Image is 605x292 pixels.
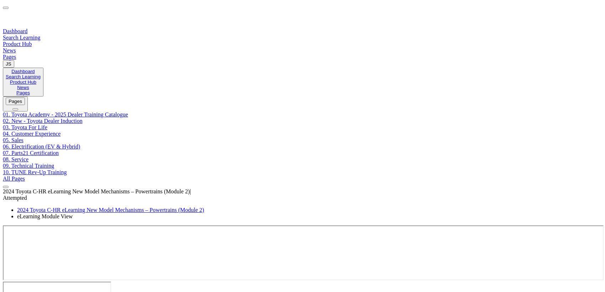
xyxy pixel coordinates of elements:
[3,9,57,27] img: Trak
[3,35,40,41] span: Search Learning
[6,90,41,95] a: Pages
[17,207,204,213] a: 2024 Toyota C-HR eLearning New Model Mechanisms – Powertrains (Module 2)
[17,213,602,220] li: eLearning Module View
[3,195,602,201] div: Attempted
[3,176,25,182] a: All Pages
[6,61,11,67] span: JS
[3,156,29,162] a: 08. Service
[3,144,80,150] a: 06. Electrification (EV & Hybrid)
[3,47,602,54] a: news-iconNews
[3,163,54,169] a: 09. Technical Training
[3,118,82,124] a: 02. New - Toyota Dealer Induction
[3,54,602,60] a: pages-iconPages
[3,111,128,118] a: 01. Toyota Academy - 2025 Dealer Training Catalogue
[3,47,16,53] span: News
[3,35,602,41] a: search-iconSearch Learning
[3,169,67,175] a: 10. TUNE Rev-Up Training
[3,41,602,47] a: car-iconProduct Hub
[6,79,41,85] a: Product Hub
[3,188,190,194] span: 2024 Toyota C-HR eLearning New Model Mechanisms – Powertrains (Module 2)
[190,188,191,194] span: |
[6,98,25,105] button: Pages
[6,69,41,74] a: Dashboard
[6,74,41,79] a: Search Learning
[3,54,16,60] span: Pages
[3,9,602,28] a: Trak
[3,150,59,156] a: 07. Parts21 Certification
[3,131,61,137] a: 04. Customer Experience
[3,28,27,34] span: Dashboard
[3,68,43,97] button: DashboardSearch LearningProduct HubNewsPages
[3,60,14,68] button: JS
[3,28,602,35] a: guage-iconDashboard
[3,124,47,130] a: 03. Toyota For Life
[3,137,24,143] a: 05. Sales
[9,99,22,104] div: Pages
[6,85,41,90] a: News
[3,97,28,111] button: Pages
[3,41,32,47] span: Product Hub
